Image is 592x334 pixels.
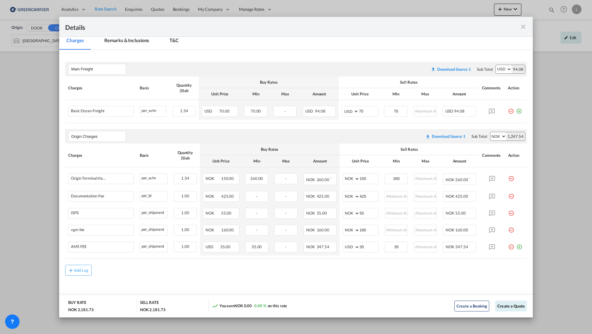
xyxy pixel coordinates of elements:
[181,176,189,181] span: 1.34
[454,109,465,113] span: 94.08
[65,265,92,276] button: Add Leg
[140,153,168,158] div: Basis
[212,303,287,309] div: You earn on this rate
[520,23,527,30] md-icon: icon-close fg-AAA8AD m-0 cursor
[97,33,156,50] md-tab-item: Remarks & Inclusions
[423,131,468,142] button: Download original source rate sheet
[140,225,167,233] div: per_shipment
[505,76,527,100] th: Action
[71,244,87,249] div: AMS FEE
[71,109,105,113] div: Basic Ocean Freight
[256,227,258,232] span: -
[414,225,437,234] input: Maximum Amount
[181,227,189,232] span: 1.00
[317,177,329,182] span: 260.00
[381,88,410,100] th: Min
[360,174,378,183] input: 150
[71,194,104,198] div: Documentation Fee
[455,244,468,249] span: 347.54
[180,108,188,113] span: 1.34
[221,194,234,199] span: 425.00
[140,242,167,249] div: per_shipment
[68,307,94,312] div: NOK 2,181.73
[71,132,126,141] input: Leg Name
[426,134,465,139] div: Download original source rate sheet
[206,227,220,232] span: NOK
[181,210,189,215] span: 1.00
[140,208,167,216] div: per_shipment
[479,76,505,100] th: Comments
[455,227,468,232] span: 160.00
[446,227,454,232] span: NOK
[508,106,514,112] md-icon: icon-minus-circle-outline red-400-fg pt-7
[359,106,378,115] input: 70
[508,191,514,197] md-icon: icon-minus-circle-outline red-400-fg pt-7
[437,67,471,72] div: Download Source 1
[511,65,525,73] div: 94.08
[68,85,134,91] div: Charges
[250,176,263,181] span: 260.00
[306,244,316,249] span: NOK
[140,106,166,114] div: per_w/m
[495,301,527,311] button: Create a Quote
[206,211,220,215] span: NOK
[469,176,470,180] sup: Minimum amount
[221,176,234,181] span: 150.00
[410,88,440,100] th: Max
[385,208,407,217] input: Minimum Amount
[300,88,339,100] th: Amount
[212,303,218,309] md-icon: icon-trending-up
[385,174,407,183] input: Minimum Amount
[162,33,186,50] md-tab-item: T&C
[241,88,270,100] th: Min
[68,267,74,273] md-icon: icon-plus md-link-fg s20
[251,109,261,113] span: 70.00
[426,134,430,139] md-icon: icon-download
[414,191,437,200] input: Maximum Amount
[202,79,336,85] div: Buy Rates
[285,176,287,181] span: -
[270,88,300,100] th: Max
[306,227,316,232] span: NOK
[71,65,126,74] input: Leg Name
[305,109,314,113] span: USD
[256,211,258,215] span: -
[252,244,262,249] span: 35.00
[206,244,219,249] span: USD
[431,67,436,72] md-icon: icon-download
[254,303,266,308] span: 0.00 %
[385,242,407,251] input: Minimum Amount
[285,211,287,215] span: -
[454,301,489,311] button: Create a Booking
[516,106,522,112] md-icon: icon-plus-circle-outline green-400-fg
[220,244,231,249] span: 35.00
[508,208,514,214] md-icon: icon-minus-circle-outline red-400-fg pt-7
[343,147,476,152] div: Sell Rates
[446,194,454,199] span: NOK
[71,176,107,181] div: Origin Terminal Handling Charge
[172,82,196,93] div: Quantity | Slab
[506,132,525,141] div: 1,247.54
[342,79,476,85] div: Sell Rates
[516,242,522,248] md-icon: icon-plus-circle-outline green-400-fg
[508,242,514,248] md-icon: icon-minus-circle-outline red-400-fg pt-7
[446,244,454,249] span: NOK
[385,225,407,234] input: Minimum Amount
[199,88,241,100] th: Unit Price
[74,268,88,272] div: Add Leg
[455,211,466,215] span: 55.00
[315,109,325,113] span: 94.08
[285,227,287,232] span: -
[455,177,468,182] span: 260.00
[181,244,189,249] span: 1.00
[317,194,329,199] span: 425.00
[140,174,167,181] div: per_w/m
[446,211,454,215] span: NOK
[505,144,527,167] th: Action
[414,208,437,217] input: Maximum Amount
[431,67,471,72] div: Download original source rate sheet
[140,307,166,312] div: NOK 2,181.73
[65,23,481,30] div: Details
[59,33,192,50] md-pagination-wrapper: Use the left and right arrow keys to navigate between tabs
[423,134,468,139] div: Download original source rate sheet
